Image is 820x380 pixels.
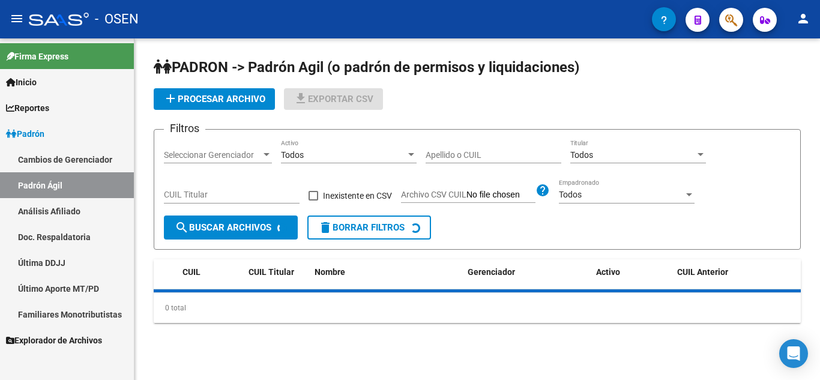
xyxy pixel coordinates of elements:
span: Exportar CSV [294,94,373,104]
mat-icon: person [796,11,810,26]
span: Firma Express [6,50,68,63]
span: Reportes [6,101,49,115]
div: 0 total [154,293,801,323]
button: Exportar CSV [284,88,383,110]
span: Seleccionar Gerenciador [164,150,261,160]
span: CUIL Titular [249,267,294,277]
mat-icon: add [163,91,178,106]
span: Activo [596,267,620,277]
span: Gerenciador [468,267,515,277]
datatable-header-cell: CUIL Anterior [672,259,801,285]
datatable-header-cell: CUIL Titular [244,259,310,285]
span: Inicio [6,76,37,89]
span: CUIL [182,267,200,277]
span: Todos [559,190,582,199]
span: Explorador de Archivos [6,334,102,347]
mat-icon: search [175,220,189,235]
datatable-header-cell: Nombre [310,259,463,285]
span: Padrón [6,127,44,140]
span: Nombre [315,267,345,277]
span: Archivo CSV CUIL [401,190,466,199]
mat-icon: delete [318,220,333,235]
h3: Filtros [164,120,205,137]
span: CUIL Anterior [677,267,728,277]
span: Todos [570,150,593,160]
span: Borrar Filtros [318,222,405,233]
button: Borrar Filtros [307,216,431,240]
mat-icon: menu [10,11,24,26]
datatable-header-cell: Gerenciador [463,259,592,285]
datatable-header-cell: Activo [591,259,672,285]
button: Buscar Archivos [164,216,298,240]
mat-icon: help [535,183,550,198]
span: Inexistente en CSV [323,188,392,203]
input: Archivo CSV CUIL [466,190,535,201]
button: Procesar archivo [154,88,275,110]
span: Procesar archivo [163,94,265,104]
span: Buscar Archivos [175,222,271,233]
span: - OSEN [95,6,139,32]
datatable-header-cell: CUIL [178,259,244,285]
mat-icon: file_download [294,91,308,106]
span: Todos [281,150,304,160]
span: PADRON -> Padrón Agil (o padrón de permisos y liquidaciones) [154,59,579,76]
div: Open Intercom Messenger [779,339,808,368]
